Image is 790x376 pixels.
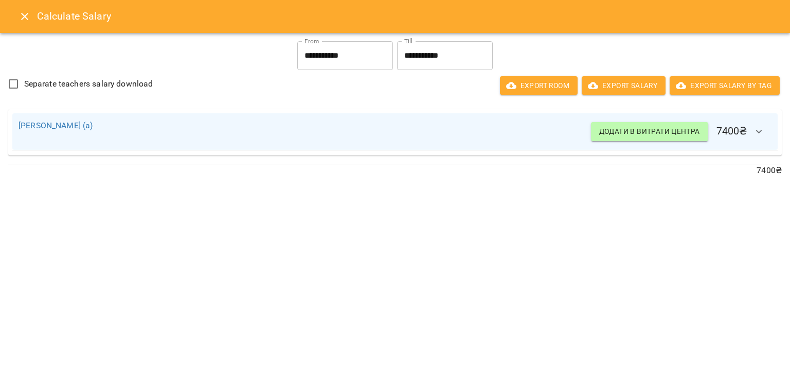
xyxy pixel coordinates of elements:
[582,76,666,95] button: Export Salary
[590,79,657,92] span: Export Salary
[37,8,778,24] h6: Calculate Salary
[591,119,771,144] h6: 7400 ₴
[591,122,708,141] button: Додати в витрати центра
[508,79,569,92] span: Export room
[12,4,37,29] button: Close
[24,78,153,90] span: Separate teachers salary download
[19,121,93,130] a: [PERSON_NAME] (а)
[599,125,700,138] span: Додати в витрати центра
[8,164,782,177] p: 7400 ₴
[500,76,578,95] button: Export room
[678,79,771,92] span: Export Salary by Tag
[670,76,780,95] button: Export Salary by Tag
